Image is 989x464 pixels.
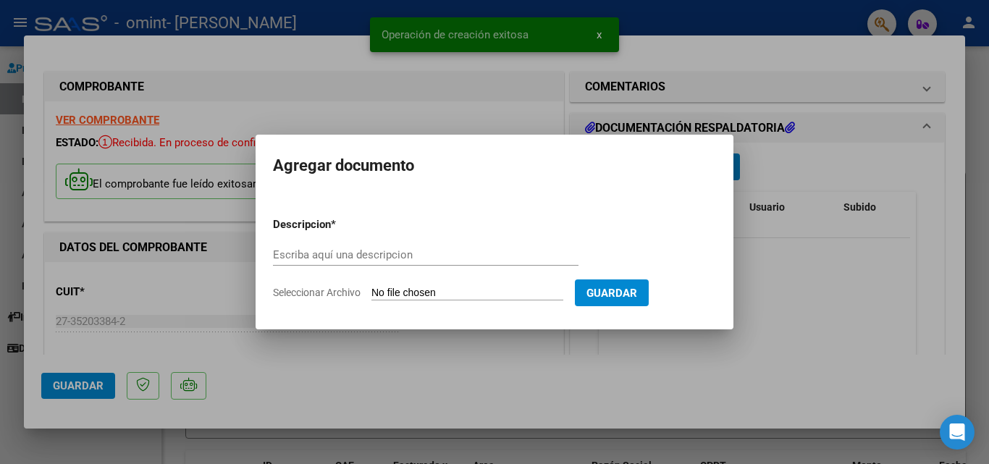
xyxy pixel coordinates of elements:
[586,287,637,300] span: Guardar
[273,287,361,298] span: Seleccionar Archivo
[273,216,406,233] p: Descripcion
[575,279,649,306] button: Guardar
[940,415,975,450] div: Open Intercom Messenger
[273,152,716,180] h2: Agregar documento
